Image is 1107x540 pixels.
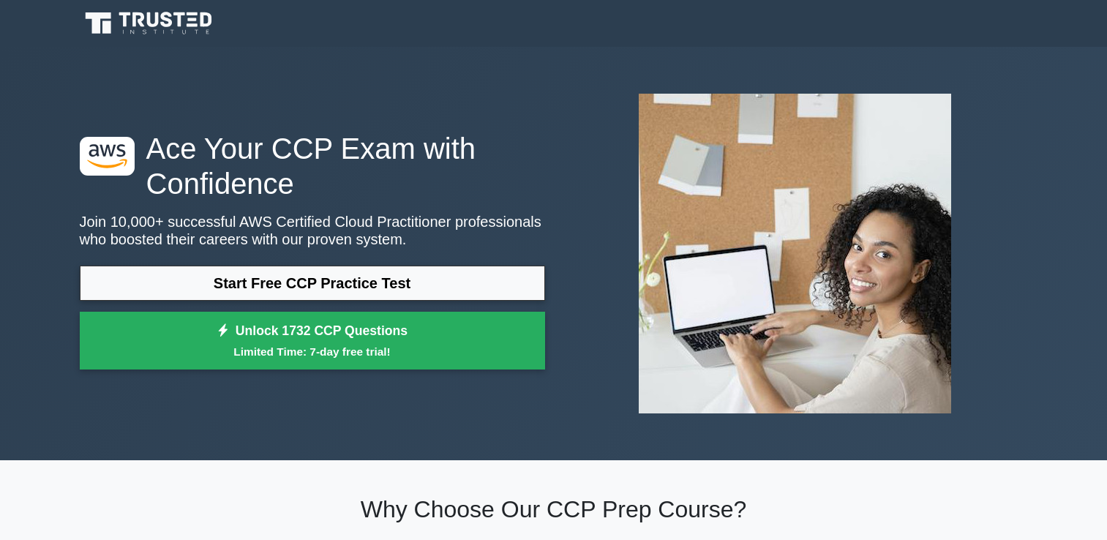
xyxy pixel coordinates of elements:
a: Unlock 1732 CCP QuestionsLimited Time: 7-day free trial! [80,312,545,370]
h2: Why Choose Our CCP Prep Course? [80,495,1028,523]
h1: Ace Your CCP Exam with Confidence [80,131,545,201]
a: Start Free CCP Practice Test [80,266,545,301]
small: Limited Time: 7-day free trial! [98,343,527,360]
p: Join 10,000+ successful AWS Certified Cloud Practitioner professionals who boosted their careers ... [80,213,545,248]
